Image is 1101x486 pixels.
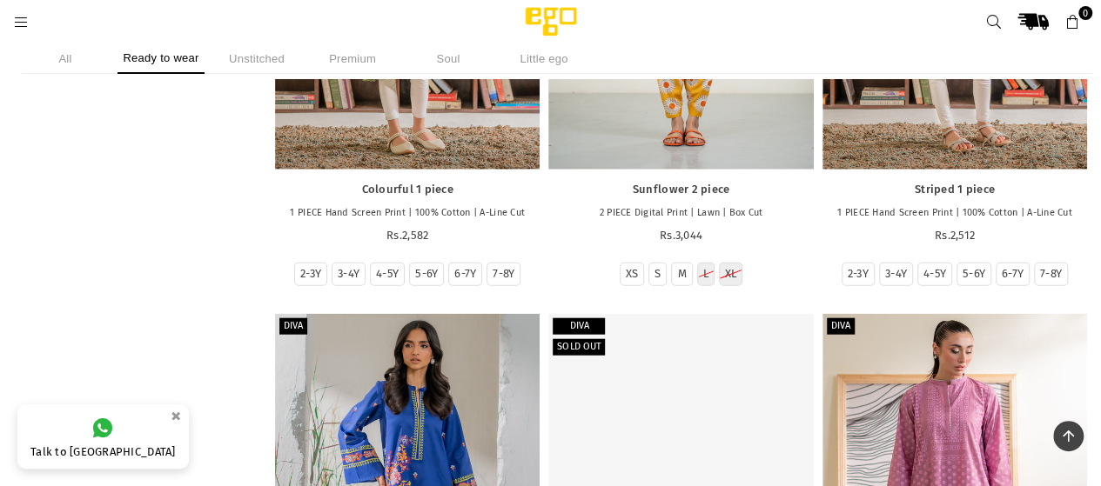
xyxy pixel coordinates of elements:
li: Ready to wear [117,43,205,74]
a: Colourful 1 piece [284,183,531,197]
label: 3-4Y [885,267,907,282]
a: Menu [5,15,37,28]
label: 6-7Y [454,267,476,282]
p: 1 PIECE Hand Screen Print | 100% Cotton | A-Line Cut [831,206,1078,221]
a: Sunflower 2 piece [557,183,804,197]
li: Soul [405,43,492,74]
label: 2-3Y [848,267,869,282]
label: M [677,267,686,282]
label: 7-8Y [493,267,514,282]
li: Premium [309,43,396,74]
span: Rs.2,582 [386,229,428,242]
span: 0 [1078,6,1092,20]
label: 4-5Y [923,267,946,282]
label: Diva [279,318,307,335]
label: XS [626,267,639,282]
label: 3-4Y [338,267,359,282]
a: Talk to [GEOGRAPHIC_DATA] [17,404,189,469]
img: Ego [477,4,625,39]
a: 0 [1057,6,1088,37]
label: 4-5Y [376,267,399,282]
label: 6-7Y [1002,267,1024,282]
label: 2-3Y [300,267,321,282]
span: Rs.2,512 [935,229,975,242]
p: 2 PIECE Digital Print | Lawn | Box Cut [557,206,804,221]
label: S [655,267,661,282]
a: Search [978,6,1010,37]
label: XL [725,267,737,282]
label: Diva [553,318,605,335]
label: L [703,267,708,282]
span: Sold out [557,341,601,352]
li: Little ego [500,43,587,74]
span: Rs.3,044 [660,229,702,242]
label: 5-6Y [963,267,985,282]
li: Unstitched [213,43,300,74]
a: Striped 1 piece [831,183,1078,197]
button: × [165,402,186,430]
p: 1 PIECE Hand Screen Print | 100% Cotton | A-Line Cut [284,206,531,221]
label: 7-8Y [1040,267,1062,282]
label: 5-6Y [415,267,438,282]
li: All [22,43,109,74]
label: Diva [827,318,855,335]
